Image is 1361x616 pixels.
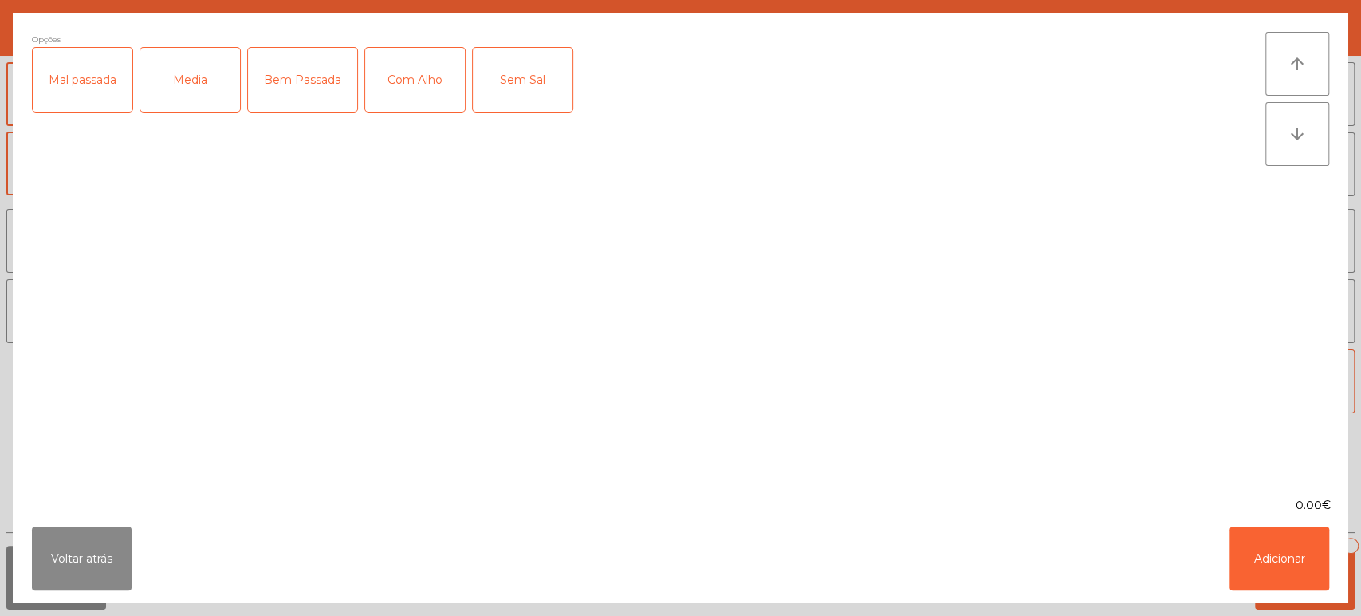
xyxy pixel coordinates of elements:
[248,48,357,112] div: Bem Passada
[1265,32,1329,96] button: arrow_upward
[1288,54,1307,73] i: arrow_upward
[1288,124,1307,144] i: arrow_downward
[140,48,240,112] div: Media
[13,497,1348,514] div: 0.00€
[33,48,132,112] div: Mal passada
[32,527,132,590] button: Voltar atrás
[32,32,61,47] span: Opções
[473,48,572,112] div: Sem Sal
[365,48,465,112] div: Com Alho
[1265,102,1329,166] button: arrow_downward
[1229,527,1329,590] button: Adicionar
